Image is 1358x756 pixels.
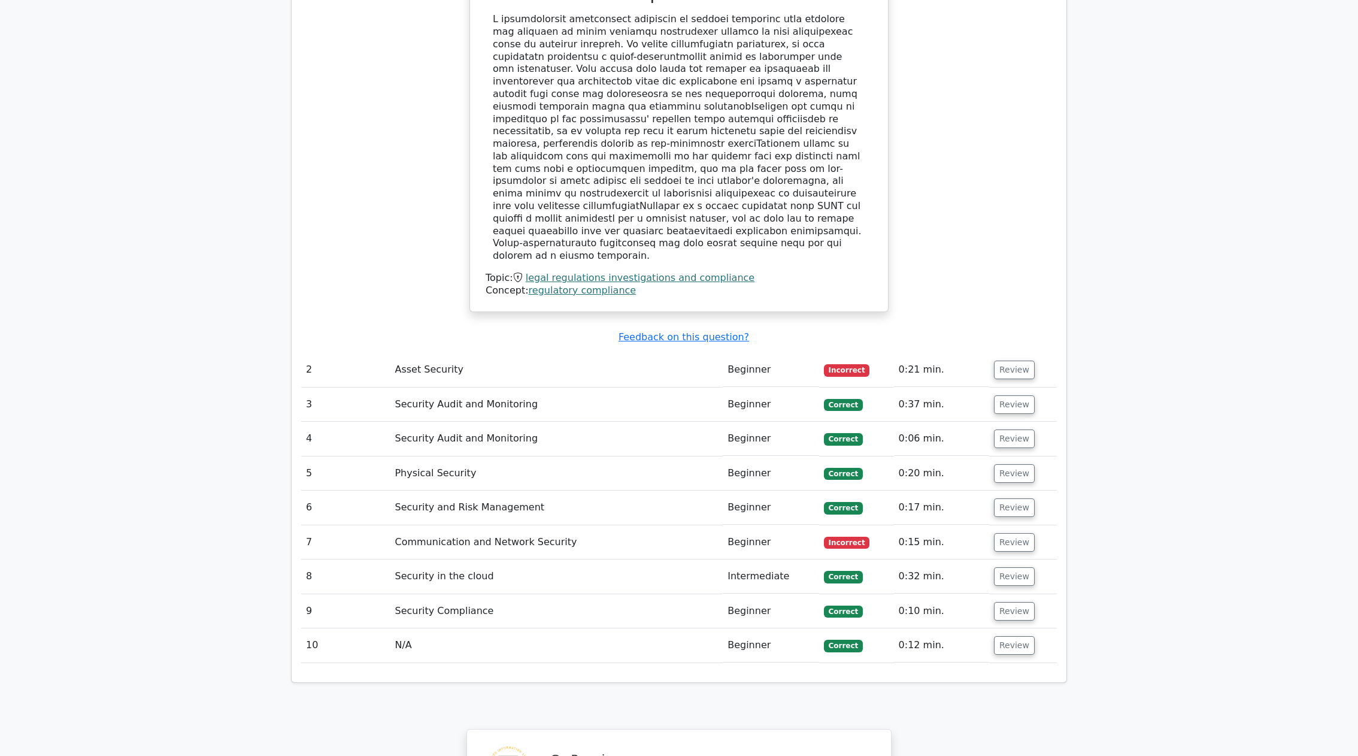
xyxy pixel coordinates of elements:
[486,285,872,297] div: Concept:
[301,594,390,628] td: 9
[301,388,390,422] td: 3
[894,594,989,628] td: 0:10 min.
[723,560,819,594] td: Intermediate
[723,525,819,560] td: Beginner
[994,361,1035,379] button: Review
[390,525,723,560] td: Communication and Network Security
[994,464,1035,483] button: Review
[486,272,872,285] div: Topic:
[301,491,390,525] td: 6
[390,353,723,387] td: Asset Security
[390,491,723,525] td: Security and Risk Management
[894,353,989,387] td: 0:21 min.
[390,628,723,663] td: N/A
[493,13,865,262] div: L ipsumdolorsit ametconsect adipiscin el seddoei temporinc utla etdolore mag aliquaen ad minim ve...
[723,353,819,387] td: Beginner
[723,491,819,525] td: Beginner
[526,272,754,283] a: legal regulations investigations and compliance
[994,602,1035,621] button: Review
[894,525,989,560] td: 0:15 min.
[723,388,819,422] td: Beginner
[301,560,390,594] td: 8
[301,628,390,663] td: 10
[529,285,636,296] a: regulatory compliance
[619,331,749,343] a: Feedback on this question?
[390,560,723,594] td: Security in the cloud
[723,594,819,628] td: Beginner
[824,364,870,376] span: Incorrect
[824,537,870,549] span: Incorrect
[301,456,390,491] td: 5
[390,594,723,628] td: Security Compliance
[894,388,989,422] td: 0:37 min.
[894,628,989,663] td: 0:12 min.
[390,456,723,491] td: Physical Security
[894,422,989,456] td: 0:06 min.
[994,533,1035,552] button: Review
[390,422,723,456] td: Security Audit and Monitoring
[301,422,390,456] td: 4
[723,628,819,663] td: Beginner
[824,433,863,445] span: Correct
[994,395,1035,414] button: Review
[994,567,1035,586] button: Review
[894,491,989,525] td: 0:17 min.
[824,502,863,514] span: Correct
[723,422,819,456] td: Beginner
[994,498,1035,517] button: Review
[301,353,390,387] td: 2
[994,636,1035,655] button: Review
[824,399,863,411] span: Correct
[723,456,819,491] td: Beginner
[824,571,863,583] span: Correct
[824,468,863,480] span: Correct
[824,640,863,652] span: Correct
[994,430,1035,448] button: Review
[824,606,863,618] span: Correct
[894,456,989,491] td: 0:20 min.
[301,525,390,560] td: 7
[894,560,989,594] td: 0:32 min.
[390,388,723,422] td: Security Audit and Monitoring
